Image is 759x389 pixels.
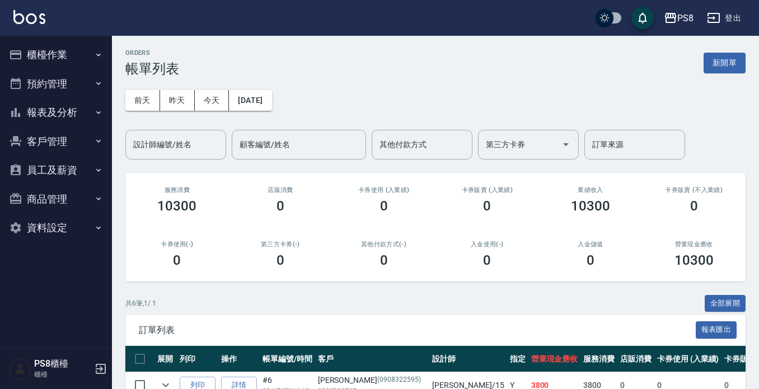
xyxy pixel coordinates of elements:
button: 昨天 [160,90,195,111]
th: 服務消費 [580,346,617,372]
h3: 10300 [157,198,196,214]
h3: 0 [690,198,698,214]
th: 列印 [177,346,218,372]
button: 商品管理 [4,185,107,214]
button: [DATE] [229,90,271,111]
h3: 服務消費 [139,186,215,194]
h3: 0 [587,252,594,268]
h3: 0 [277,252,284,268]
a: 報表匯出 [696,324,737,335]
h3: 10300 [571,198,610,214]
th: 展開 [154,346,177,372]
span: 訂單列表 [139,325,696,336]
h2: 店販消費 [242,186,319,194]
h2: 入金儲值 [552,241,629,248]
h2: 卡券販賣 (不入業績) [655,186,732,194]
h3: 10300 [674,252,714,268]
button: PS8 [659,7,698,30]
th: 操作 [218,346,260,372]
button: save [631,7,654,29]
div: PS8 [677,11,694,25]
a: 新開單 [704,57,746,68]
img: Logo [13,10,45,24]
h5: PS8櫃檯 [34,358,91,369]
p: 共 6 筆, 1 / 1 [125,298,156,308]
h3: 0 [483,198,491,214]
h3: 0 [380,252,388,268]
h2: 營業現金應收 [655,241,732,248]
button: 今天 [195,90,229,111]
h2: 卡券使用(-) [139,241,215,248]
h2: 卡券販賣 (入業績) [449,186,526,194]
button: 預約管理 [4,69,107,99]
button: 報表及分析 [4,98,107,127]
th: 帳單編號/時間 [260,346,315,372]
th: 卡券使用 (入業績) [654,346,722,372]
h2: 入金使用(-) [449,241,526,248]
button: 新開單 [704,53,746,73]
button: 客戶管理 [4,127,107,156]
th: 設計師 [429,346,507,372]
h2: 其他付款方式(-) [345,241,422,248]
h2: ORDERS [125,49,179,57]
button: 前天 [125,90,160,111]
img: Person [9,358,31,380]
th: 指定 [507,346,528,372]
h2: 業績收入 [552,186,629,194]
h3: 0 [380,198,388,214]
button: 登出 [702,8,746,29]
h3: 0 [173,252,181,268]
button: 員工及薪資 [4,156,107,185]
th: 客戶 [315,346,430,372]
div: [PERSON_NAME] [318,374,427,386]
button: 全部展開 [705,295,746,312]
p: (0908322595) [377,374,421,386]
th: 營業現金應收 [528,346,581,372]
h3: 0 [483,252,491,268]
h3: 帳單列表 [125,61,179,77]
button: 報表匯出 [696,321,737,339]
p: 櫃檯 [34,369,91,379]
h2: 第三方卡券(-) [242,241,319,248]
button: Open [557,135,575,153]
button: 櫃檯作業 [4,40,107,69]
th: 店販消費 [617,346,654,372]
h3: 0 [277,198,284,214]
button: 資料設定 [4,213,107,242]
h2: 卡券使用 (入業績) [345,186,422,194]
